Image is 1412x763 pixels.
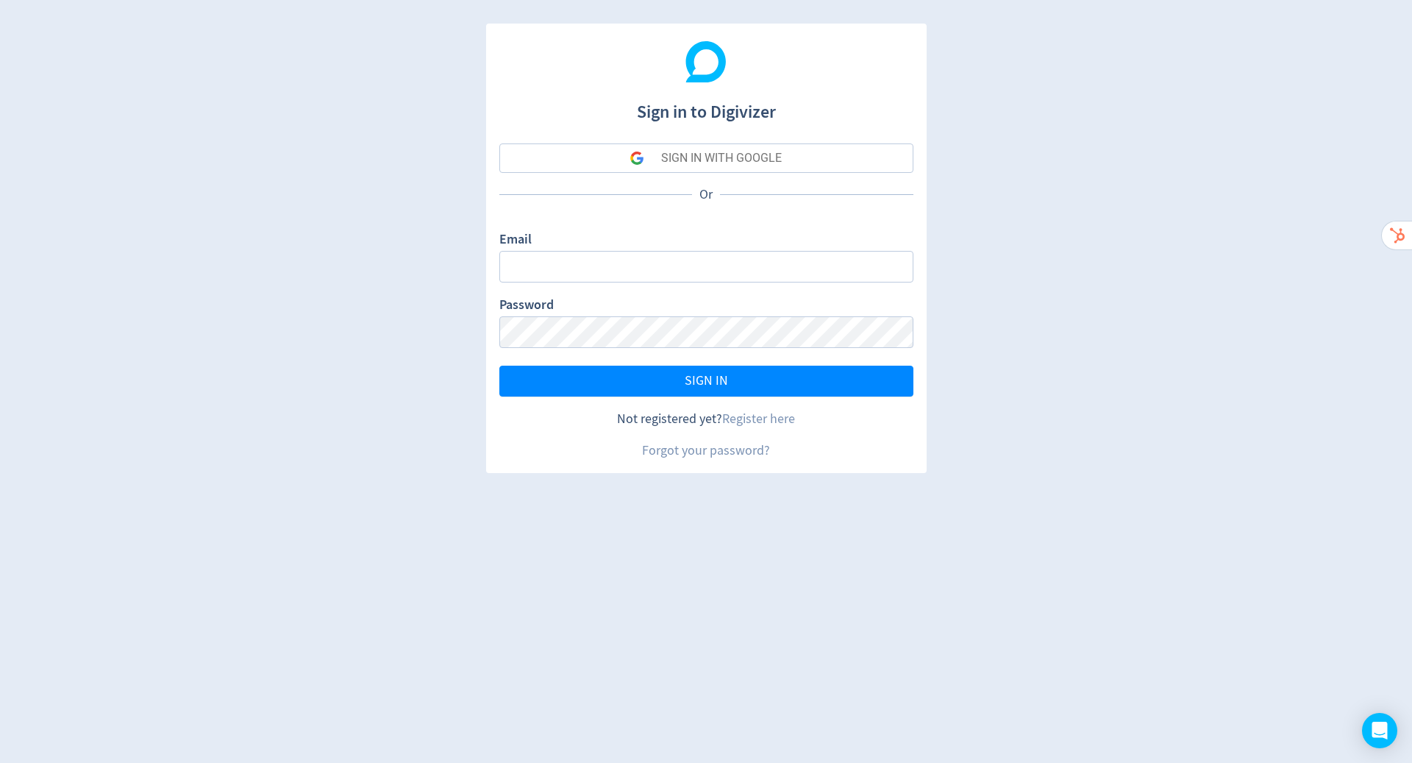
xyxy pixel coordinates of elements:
[499,87,913,125] h1: Sign in to Digivizer
[1362,713,1397,748] div: Open Intercom Messenger
[499,366,913,397] button: SIGN IN
[499,230,532,251] label: Email
[685,41,727,82] img: Digivizer Logo
[661,143,782,173] div: SIGN IN WITH GOOGLE
[692,185,720,204] p: Or
[499,143,913,173] button: SIGN IN WITH GOOGLE
[499,296,554,316] label: Password
[499,410,913,428] div: Not registered yet?
[722,411,795,427] a: Register here
[685,375,728,388] span: SIGN IN
[642,442,770,459] a: Forgot your password?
